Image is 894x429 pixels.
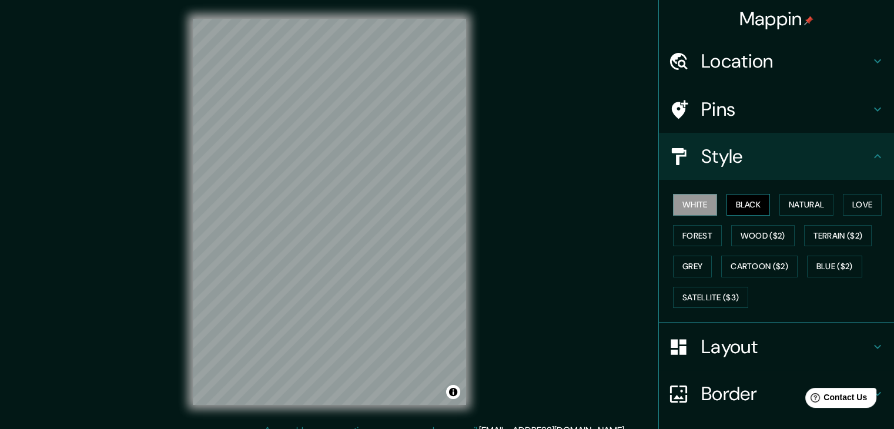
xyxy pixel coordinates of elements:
div: Location [659,38,894,85]
div: Style [659,133,894,180]
button: Satellite ($3) [673,287,748,309]
iframe: Help widget launcher [789,383,881,416]
h4: Pins [701,98,870,121]
canvas: Map [193,19,466,405]
button: Black [726,194,771,216]
button: Natural [779,194,833,216]
h4: Mappin [739,7,814,31]
button: Forest [673,225,722,247]
img: pin-icon.png [804,16,813,25]
button: Grey [673,256,712,277]
h4: Style [701,145,870,168]
button: White [673,194,717,216]
button: Cartoon ($2) [721,256,798,277]
button: Terrain ($2) [804,225,872,247]
button: Love [843,194,882,216]
div: Border [659,370,894,417]
button: Wood ($2) [731,225,795,247]
h4: Location [701,49,870,73]
div: Pins [659,86,894,133]
button: Toggle attribution [446,385,460,399]
button: Blue ($2) [807,256,862,277]
div: Layout [659,323,894,370]
h4: Border [701,382,870,405]
h4: Layout [701,335,870,358]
